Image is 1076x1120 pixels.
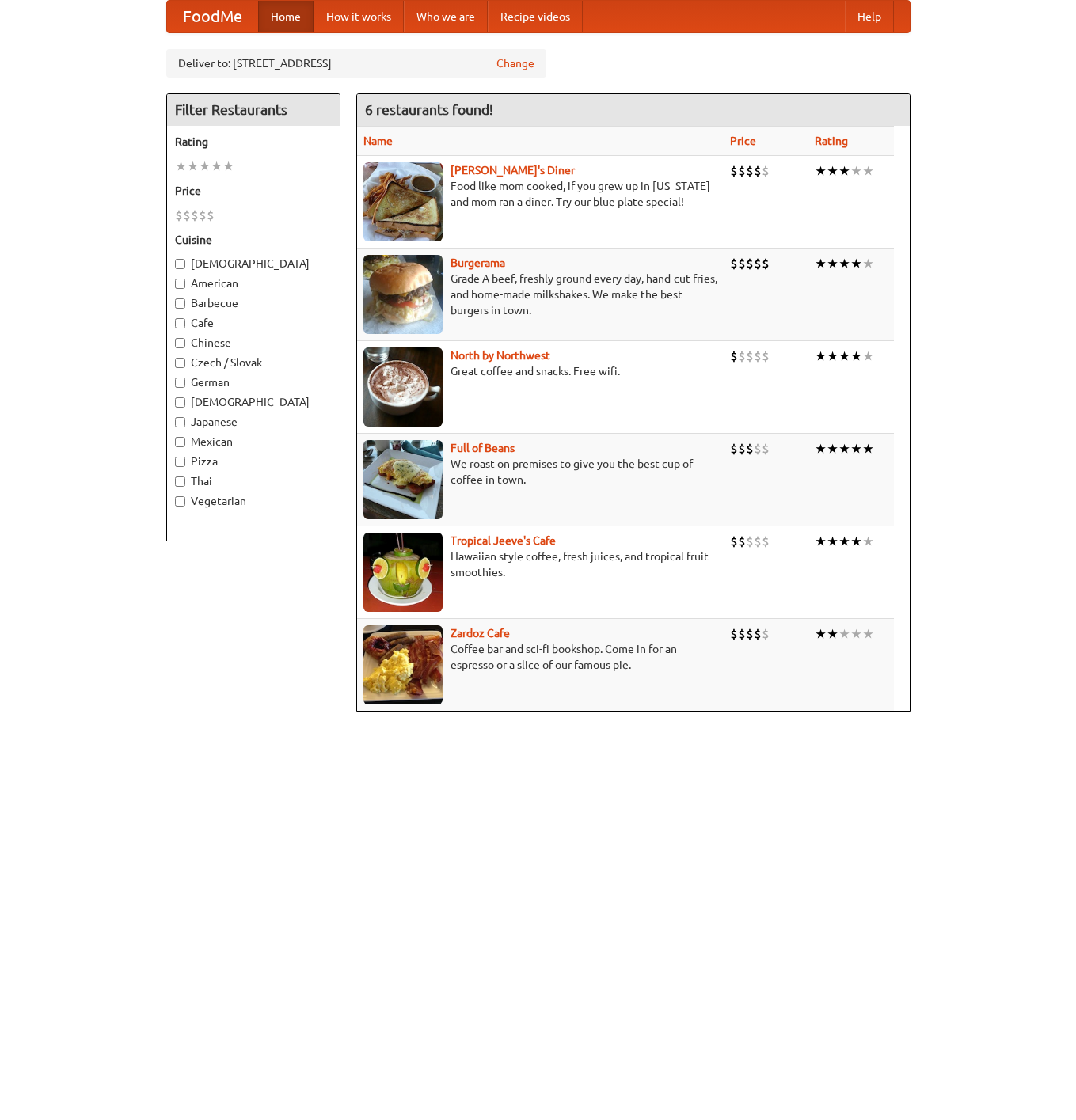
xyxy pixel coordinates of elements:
[488,1,583,32] a: Recipe videos
[191,207,199,224] li: $
[363,641,717,673] p: Coffee bar and sci-fi bookshop. Come in for an espresso or a slice of our famous pie.
[175,496,185,507] input: Vegetarian
[827,533,838,550] li: ★
[363,135,393,147] a: Name
[754,347,762,365] li: $
[175,232,332,248] h5: Cuisine
[730,533,738,550] li: $
[862,162,874,180] li: ★
[862,533,874,550] li: ★
[175,207,183,224] li: $
[815,255,827,272] li: ★
[850,255,862,272] li: ★
[838,533,850,550] li: ★
[746,255,754,272] li: $
[167,94,340,126] h4: Filter Restaurants
[187,158,199,175] li: ★
[451,164,575,177] a: [PERSON_NAME]'s Diner
[815,162,827,180] li: ★
[451,349,550,362] a: North by Northwest
[827,162,838,180] li: ★
[363,549,717,580] p: Hawaiian style coffee, fresh juices, and tropical fruit smoothies.
[730,255,738,272] li: $
[222,158,234,175] li: ★
[850,440,862,457] li: ★
[862,440,874,457] li: ★
[451,256,505,269] a: Burgerama
[838,440,850,457] li: ★
[754,255,762,272] li: $
[850,533,862,550] li: ★
[363,178,717,210] p: Food like mom cooked, if you grew up in [US_STATE] and mom ran a diner. Try our blue plate special!
[762,533,770,550] li: $
[167,1,258,32] a: FoodMe
[451,627,510,640] a: Zardoz Cafe
[827,440,838,457] li: ★
[175,256,332,271] label: [DEMOGRAPHIC_DATA]
[175,394,332,410] label: [DEMOGRAPHIC_DATA]
[175,183,332,199] h5: Price
[754,533,762,550] li: $
[363,456,717,488] p: We roast on premises to give you the best cup of coffee in town.
[762,255,770,272] li: $
[746,533,754,550] li: $
[738,625,746,643] li: $
[175,358,185,368] input: Czech / Slovak
[746,440,754,457] li: $
[175,279,185,289] input: American
[738,440,746,457] li: $
[738,255,746,272] li: $
[175,454,332,469] label: Pizza
[175,378,185,388] input: German
[175,374,332,390] label: German
[175,315,332,331] label: Cafe
[363,363,717,379] p: Great coffee and snacks. Free wifi.
[850,625,862,643] li: ★
[451,534,556,547] a: Tropical Jeeve's Cafe
[862,625,874,643] li: ★
[754,162,762,180] li: $
[762,440,770,457] li: $
[363,625,443,704] img: zardoz.jpg
[730,440,738,457] li: $
[175,298,185,309] input: Barbecue
[496,55,534,71] a: Change
[738,162,746,180] li: $
[363,347,443,427] img: north.jpg
[211,158,222,175] li: ★
[175,493,332,509] label: Vegetarian
[746,162,754,180] li: $
[730,135,756,147] a: Price
[363,162,443,241] img: sallys.jpg
[183,207,191,224] li: $
[258,1,314,32] a: Home
[175,355,332,370] label: Czech / Slovak
[738,347,746,365] li: $
[815,625,827,643] li: ★
[175,476,185,487] input: Thai
[730,162,738,180] li: $
[754,625,762,643] li: $
[175,275,332,291] label: American
[363,440,443,519] img: beans.jpg
[838,625,850,643] li: ★
[175,434,332,450] label: Mexican
[363,255,443,334] img: burgerama.jpg
[365,102,493,117] ng-pluralize: 6 restaurants found!
[175,295,332,311] label: Barbecue
[199,158,211,175] li: ★
[862,255,874,272] li: ★
[815,347,827,365] li: ★
[850,162,862,180] li: ★
[754,440,762,457] li: $
[838,255,850,272] li: ★
[207,207,215,224] li: $
[762,347,770,365] li: $
[175,134,332,150] h5: Rating
[730,347,738,365] li: $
